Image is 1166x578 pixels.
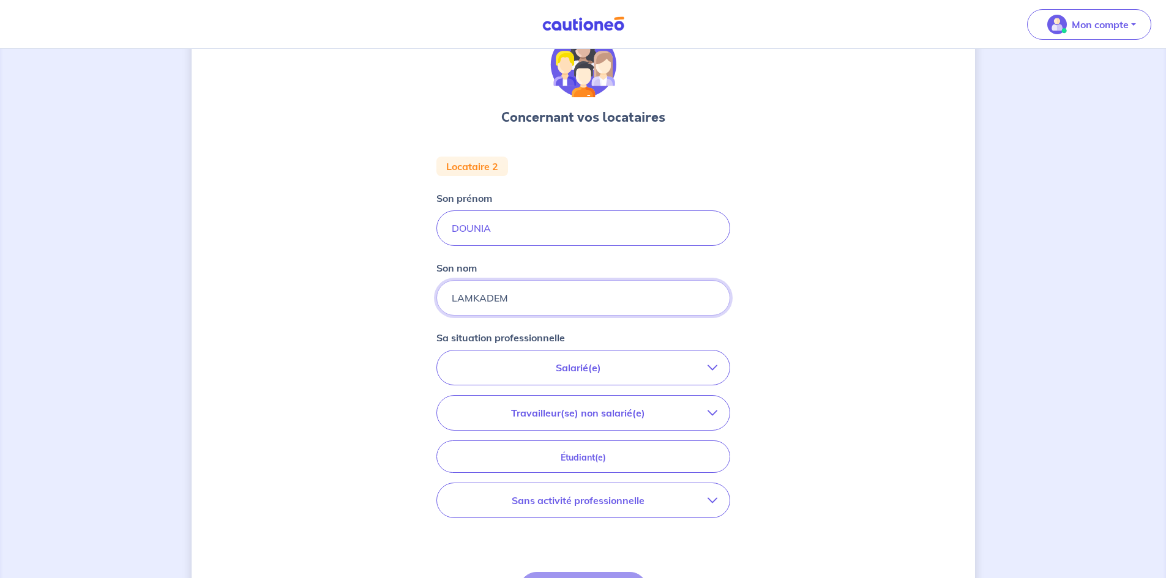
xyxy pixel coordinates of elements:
[436,330,565,345] p: Sa situation professionnelle
[436,191,492,206] p: Son prénom
[449,406,708,420] p: Travailleur(se) non salarié(e)
[436,261,477,275] p: Son nom
[1072,17,1129,32] p: Mon compte
[437,483,730,517] button: Sans activité professionnelle
[436,280,730,316] input: Doe
[436,210,730,246] input: John
[436,440,730,473] button: Étudiant(e)
[1047,15,1067,34] img: illu_account_valid_menu.svg
[452,451,715,464] p: Étudiant(e)
[537,17,629,32] img: Cautioneo
[436,157,508,176] div: Locataire 2
[449,360,708,375] p: Salarié(e)
[501,108,665,127] h3: Concernant vos locataires
[550,32,616,98] img: illu_tenants.svg
[437,396,730,430] button: Travailleur(se) non salarié(e)
[1027,9,1151,40] button: illu_account_valid_menu.svgMon compte
[437,350,730,385] button: Salarié(e)
[449,493,708,508] p: Sans activité professionnelle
